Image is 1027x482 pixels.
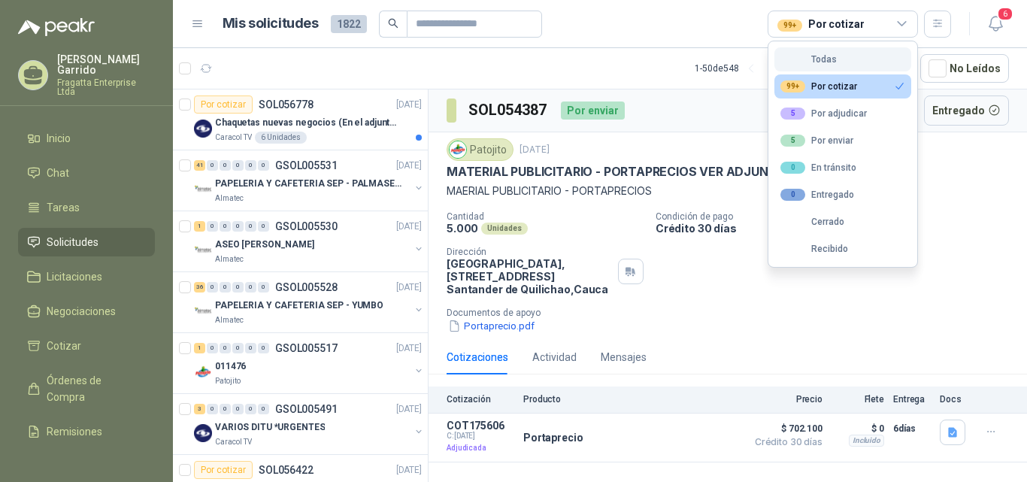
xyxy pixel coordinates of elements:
[780,54,837,65] div: Todas
[780,162,856,174] div: En tránsito
[232,160,244,171] div: 0
[396,463,422,477] p: [DATE]
[747,438,823,447] span: Crédito 30 días
[920,54,1009,83] button: No Leídos
[194,217,425,265] a: 1 0 0 0 0 0 GSOL005530[DATE] Company LogoASEO [PERSON_NAME]Almatec
[259,465,314,475] p: SOL056422
[780,135,853,147] div: Por enviar
[275,404,338,414] p: GSOL005491
[774,210,911,234] button: Cerrado
[18,417,155,446] a: Remisiones
[532,349,577,365] div: Actividad
[523,432,583,444] p: Portaprecio
[220,160,231,171] div: 0
[220,221,231,232] div: 0
[18,332,155,360] a: Cotizar
[47,130,71,147] span: Inicio
[194,404,205,414] div: 3
[396,402,422,417] p: [DATE]
[774,74,911,99] button: 99+Por cotizar
[780,80,857,92] div: Por cotizar
[774,183,911,207] button: 0Entregado
[780,189,805,201] div: 0
[207,282,218,293] div: 0
[57,54,155,75] p: [PERSON_NAME] Garrido
[47,423,102,440] span: Remisiones
[275,343,338,353] p: GSOL005517
[194,302,212,320] img: Company Logo
[656,211,1021,222] p: Condición de pago
[220,343,231,353] div: 0
[747,394,823,405] p: Precio
[232,343,244,353] div: 0
[893,420,931,438] p: 6 días
[194,95,253,114] div: Por cotizar
[447,211,644,222] p: Cantidad
[220,282,231,293] div: 0
[215,177,402,191] p: PAPELERIA Y CAFETERIA SEP - PALMASECA
[388,18,398,29] span: search
[258,221,269,232] div: 0
[780,108,805,120] div: 5
[849,435,884,447] div: Incluido
[780,162,805,174] div: 0
[259,99,314,110] p: SOL056778
[275,221,338,232] p: GSOL005530
[331,15,367,33] span: 1822
[940,394,970,405] p: Docs
[223,13,319,35] h1: Mis solicitudes
[396,280,422,295] p: [DATE]
[232,282,244,293] div: 0
[777,16,864,32] div: Por cotizar
[194,343,205,353] div: 1
[18,18,95,36] img: Logo peakr
[275,160,338,171] p: GSOL005531
[215,238,314,252] p: ASEO [PERSON_NAME]
[194,180,212,199] img: Company Logo
[18,366,155,411] a: Órdenes de Compra
[447,432,514,441] span: C: [DATE]
[396,98,422,112] p: [DATE]
[207,404,218,414] div: 0
[780,244,848,254] div: Recibido
[695,56,787,80] div: 1 - 50 de 548
[396,220,422,234] p: [DATE]
[447,308,1021,318] p: Documentos de apoyo
[215,299,383,313] p: PAPELERIA Y CAFETERIA SEP - YUMBO
[207,221,218,232] div: 0
[245,343,256,353] div: 0
[194,221,205,232] div: 1
[774,47,911,71] button: Todas
[780,108,867,120] div: Por adjudicar
[468,99,549,122] h3: SOL054387
[215,375,241,387] p: Patojito
[215,192,244,205] p: Almatec
[780,80,805,92] div: 99+
[194,156,425,205] a: 41 0 0 0 0 0 GSOL005531[DATE] Company LogoPAPELERIA Y CAFETERIA SEP - PALMASECAAlmatec
[396,159,422,173] p: [DATE]
[207,160,218,171] div: 0
[245,221,256,232] div: 0
[194,400,425,448] a: 3 0 0 0 0 0 GSOL005491[DATE] Company LogoVARIOS DITU *URGENTESCaracol TV
[215,116,402,130] p: Chaquetas nuevas negocios (En el adjunto mas informacion)
[47,338,81,354] span: Cotizar
[215,420,325,435] p: VARIOS DITU *URGENTES
[924,95,1010,126] button: Entregado
[18,124,155,153] a: Inicio
[194,339,425,387] a: 1 0 0 0 0 0 GSOL005517[DATE] Company Logo011476Patojito
[447,349,508,365] div: Cotizaciones
[258,160,269,171] div: 0
[774,156,911,180] button: 0En tránsito
[258,404,269,414] div: 0
[232,221,244,232] div: 0
[447,183,1009,199] p: MAERIAL PUBLICITARIO - PORTAPRECIOS
[447,138,513,161] div: Patojito
[997,7,1013,21] span: 6
[245,160,256,171] div: 0
[220,404,231,414] div: 0
[774,102,911,126] button: 5Por adjudicar
[275,282,338,293] p: GSOL005528
[774,129,911,153] button: 5Por enviar
[777,20,802,32] div: 99+
[47,372,141,405] span: Órdenes de Compra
